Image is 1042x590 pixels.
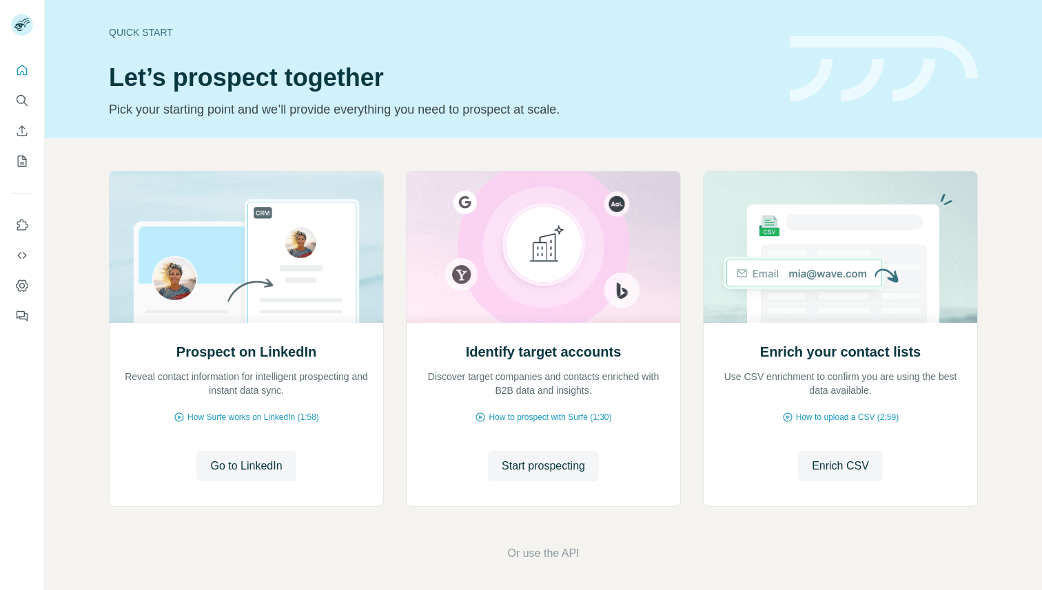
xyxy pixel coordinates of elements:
[109,25,773,39] div: Quick start
[406,171,681,323] img: Identify target accounts
[502,458,585,474] span: Start prospecting
[210,458,282,474] span: Go to LinkedIn
[109,100,773,119] p: Pick your starting point and we’ll provide everything you need to prospect at scale.
[507,545,579,562] button: Or use the API
[11,118,33,143] button: Enrich CSV
[109,171,384,323] img: Prospect on LinkedIn
[11,149,33,173] button: My lists
[123,370,369,397] p: Reveal contact information for intelligent prospecting and instant data sync.
[798,451,883,481] button: Enrich CSV
[11,243,33,268] button: Use Surfe API
[11,88,33,113] button: Search
[466,342,622,361] h2: Identify target accounts
[11,213,33,238] button: Use Surfe on LinkedIn
[717,370,963,397] p: Use CSV enrichment to confirm you are using the best data available.
[703,171,978,323] img: Enrich your contact lists
[109,64,773,92] h1: Let’s prospect together
[11,304,33,328] button: Feedback
[420,370,666,397] p: Discover target companies and contacts enriched with B2B data and insights.
[790,36,978,103] img: banner
[11,58,33,83] button: Quick start
[176,342,316,361] h2: Prospect on LinkedIn
[488,451,599,481] button: Start prospecting
[187,411,319,423] span: How Surfe works on LinkedIn (1:58)
[796,411,899,423] span: How to upload a CSV (2:59)
[760,342,921,361] h2: Enrich your contact lists
[196,451,296,481] button: Go to LinkedIn
[489,411,611,423] span: How to prospect with Surfe (1:30)
[812,458,869,474] span: Enrich CSV
[11,273,33,298] button: Dashboard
